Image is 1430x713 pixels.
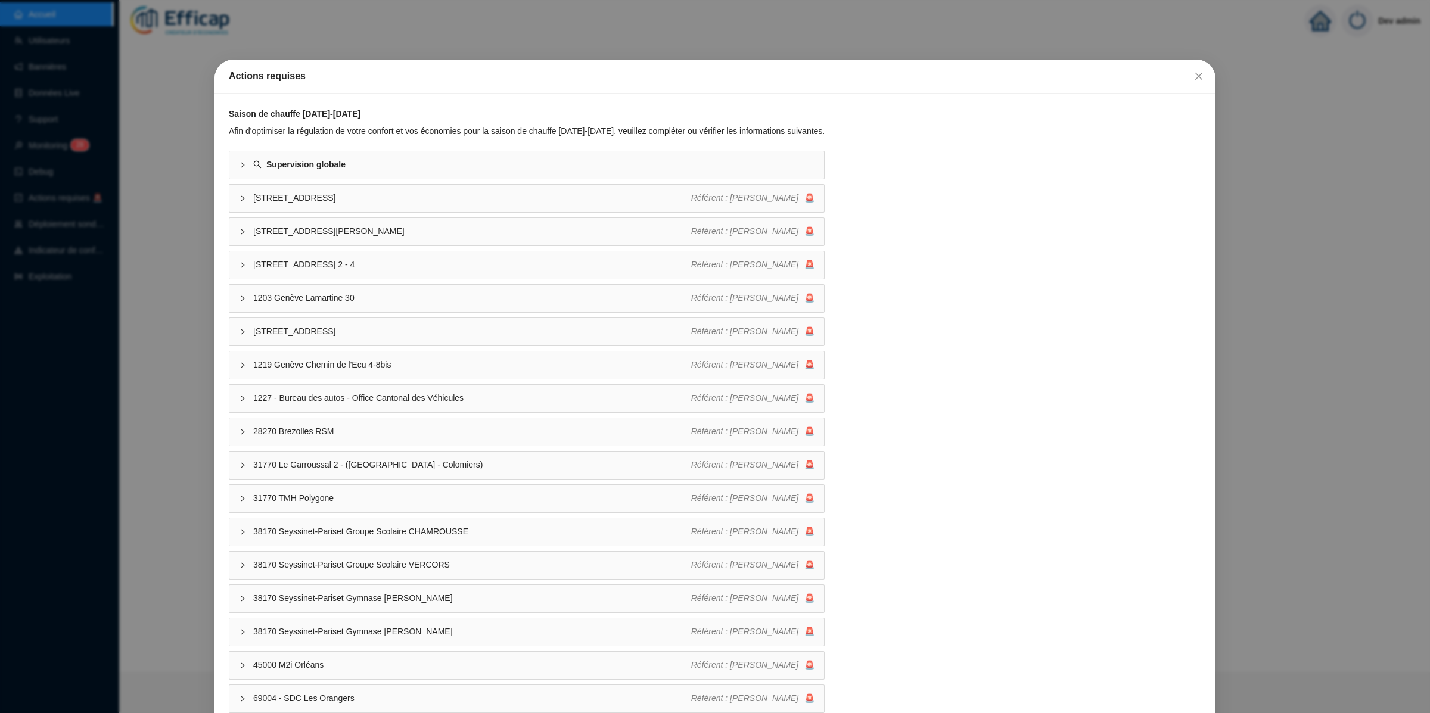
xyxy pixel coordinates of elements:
div: 🚨 [691,659,815,671]
button: Close [1189,67,1208,86]
span: collapsed [239,495,246,502]
div: 38170 Seyssinet-Pariset Groupe Scolaire VERCORSRéférent : [PERSON_NAME]🚨 [229,552,824,579]
span: collapsed [239,562,246,569]
div: 38170 Seyssinet-Pariset Groupe Scolaire CHAMROUSSERéférent : [PERSON_NAME]🚨 [229,518,824,546]
span: 1219 Genève Chemin de l'Ecu 4-8bis [253,359,691,371]
div: 🚨 [691,625,815,638]
span: Référent : [PERSON_NAME] [691,560,799,569]
div: [STREET_ADDRESS]Référent : [PERSON_NAME]🚨 [229,185,824,212]
div: 🚨 [691,392,815,404]
span: Référent : [PERSON_NAME] [691,527,799,536]
div: 🚨 [691,192,815,204]
div: [STREET_ADDRESS]Référent : [PERSON_NAME]🚨 [229,318,824,345]
span: search [253,160,262,169]
span: collapsed [239,595,246,602]
div: 🚨 [691,692,815,705]
span: [STREET_ADDRESS] [253,192,691,204]
span: Référent : [PERSON_NAME] [691,593,799,603]
span: Référent : [PERSON_NAME] [691,226,799,236]
div: 69004 - SDC Les OrangersRéférent : [PERSON_NAME]🚨 [229,685,824,712]
span: [STREET_ADDRESS] 2 - 4 [253,259,691,271]
div: 🚨 [691,292,815,304]
div: 🚨 [691,459,815,471]
span: [STREET_ADDRESS][PERSON_NAME] [253,225,691,238]
span: collapsed [239,395,246,402]
span: close [1194,71,1204,81]
strong: Saison de chauffe [DATE]-[DATE] [229,109,360,119]
span: collapsed [239,295,246,302]
strong: Supervision globale [266,160,346,169]
div: 🚨 [691,325,815,338]
span: Référent : [PERSON_NAME] [691,326,799,336]
span: Référent : [PERSON_NAME] [691,660,799,670]
span: Référent : [PERSON_NAME] [691,693,799,703]
div: 🚨 [691,592,815,605]
div: Actions requises [229,69,1201,83]
div: 🚨 [691,225,815,238]
span: collapsed [239,462,246,469]
span: collapsed [239,161,246,169]
div: 38170 Seyssinet-Pariset Gymnase [PERSON_NAME]Référent : [PERSON_NAME]🚨 [229,618,824,646]
div: 🚨 [691,425,815,438]
span: collapsed [239,195,246,202]
span: Référent : [PERSON_NAME] [691,360,799,369]
div: 28270 Brezolles RSMRéférent : [PERSON_NAME]🚨 [229,418,824,446]
span: Référent : [PERSON_NAME] [691,460,799,469]
span: 1203 Genève Lamartine 30 [253,292,691,304]
div: 🚨 [691,492,815,505]
span: 38170 Seyssinet-Pariset Groupe Scolaire VERCORS [253,559,691,571]
div: 1203 Genève Lamartine 30Référent : [PERSON_NAME]🚨 [229,285,824,312]
span: 45000 M2i Orléans [253,659,691,671]
span: 38170 Seyssinet-Pariset Groupe Scolaire CHAMROUSSE [253,525,691,538]
span: Référent : [PERSON_NAME] [691,627,799,636]
div: 1219 Genève Chemin de l'Ecu 4-8bisRéférent : [PERSON_NAME]🚨 [229,351,824,379]
span: collapsed [239,228,246,235]
span: 1227 - Bureau des autos - Office Cantonal des Véhicules [253,392,691,404]
div: Afin d'optimiser la régulation de votre confort et vos économies pour la saison de chauffe [DATE]... [229,125,825,138]
div: 🚨 [691,559,815,571]
span: 31770 Le Garroussal 2 - ([GEOGRAPHIC_DATA] - Colomiers) [253,459,691,471]
span: collapsed [239,328,246,335]
span: collapsed [239,662,246,669]
span: 69004 - SDC Les Orangers [253,692,691,705]
span: Référent : [PERSON_NAME] [691,293,799,303]
span: Référent : [PERSON_NAME] [691,426,799,436]
span: 38170 Seyssinet-Pariset Gymnase [PERSON_NAME] [253,625,691,638]
div: Supervision globale [229,151,824,179]
span: Référent : [PERSON_NAME] [691,193,799,203]
div: 45000 M2i OrléansRéférent : [PERSON_NAME]🚨 [229,652,824,679]
span: Référent : [PERSON_NAME] [691,260,799,269]
div: 1227 - Bureau des autos - Office Cantonal des VéhiculesRéférent : [PERSON_NAME]🚨 [229,385,824,412]
span: Référent : [PERSON_NAME] [691,493,799,503]
span: collapsed [239,695,246,702]
div: 38170 Seyssinet-Pariset Gymnase [PERSON_NAME]Référent : [PERSON_NAME]🚨 [229,585,824,612]
span: collapsed [239,528,246,535]
span: 28270 Brezolles RSM [253,425,691,438]
div: 31770 TMH PolygoneRéférent : [PERSON_NAME]🚨 [229,485,824,512]
div: [STREET_ADDRESS] 2 - 4Référent : [PERSON_NAME]🚨 [229,251,824,279]
span: collapsed [239,362,246,369]
div: 31770 Le Garroussal 2 - ([GEOGRAPHIC_DATA] - Colomiers)Référent : [PERSON_NAME]🚨 [229,452,824,479]
span: collapsed [239,261,246,269]
span: 31770 TMH Polygone [253,492,691,505]
span: collapsed [239,428,246,435]
span: collapsed [239,628,246,636]
span: 38170 Seyssinet-Pariset Gymnase [PERSON_NAME] [253,592,691,605]
span: Référent : [PERSON_NAME] [691,393,799,403]
span: [STREET_ADDRESS] [253,325,691,338]
span: Fermer [1189,71,1208,81]
div: 🚨 [691,359,815,371]
div: 🚨 [691,259,815,271]
div: [STREET_ADDRESS][PERSON_NAME]Référent : [PERSON_NAME]🚨 [229,218,824,245]
div: 🚨 [691,525,815,538]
